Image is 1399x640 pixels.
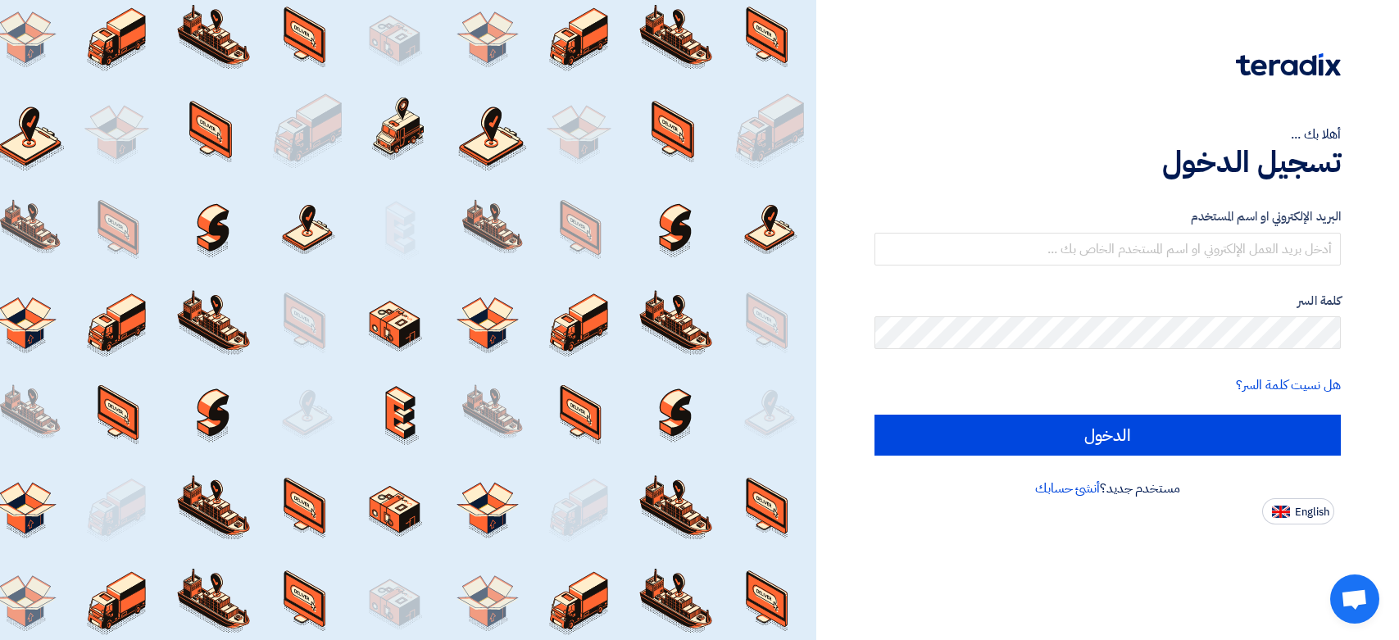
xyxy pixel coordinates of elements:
label: البريد الإلكتروني او اسم المستخدم [874,207,1341,226]
img: Teradix logo [1236,53,1341,76]
label: كلمة السر [874,292,1341,311]
button: English [1262,498,1334,524]
input: أدخل بريد العمل الإلكتروني او اسم المستخدم الخاص بك ... [874,233,1341,266]
input: الدخول [874,415,1341,456]
a: Open chat [1330,574,1379,624]
img: en-US.png [1272,506,1290,518]
a: هل نسيت كلمة السر؟ [1236,375,1341,395]
div: مستخدم جديد؟ [874,479,1341,498]
a: أنشئ حسابك [1035,479,1100,498]
div: أهلا بك ... [874,125,1341,144]
h1: تسجيل الدخول [874,144,1341,180]
span: English [1295,506,1329,518]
